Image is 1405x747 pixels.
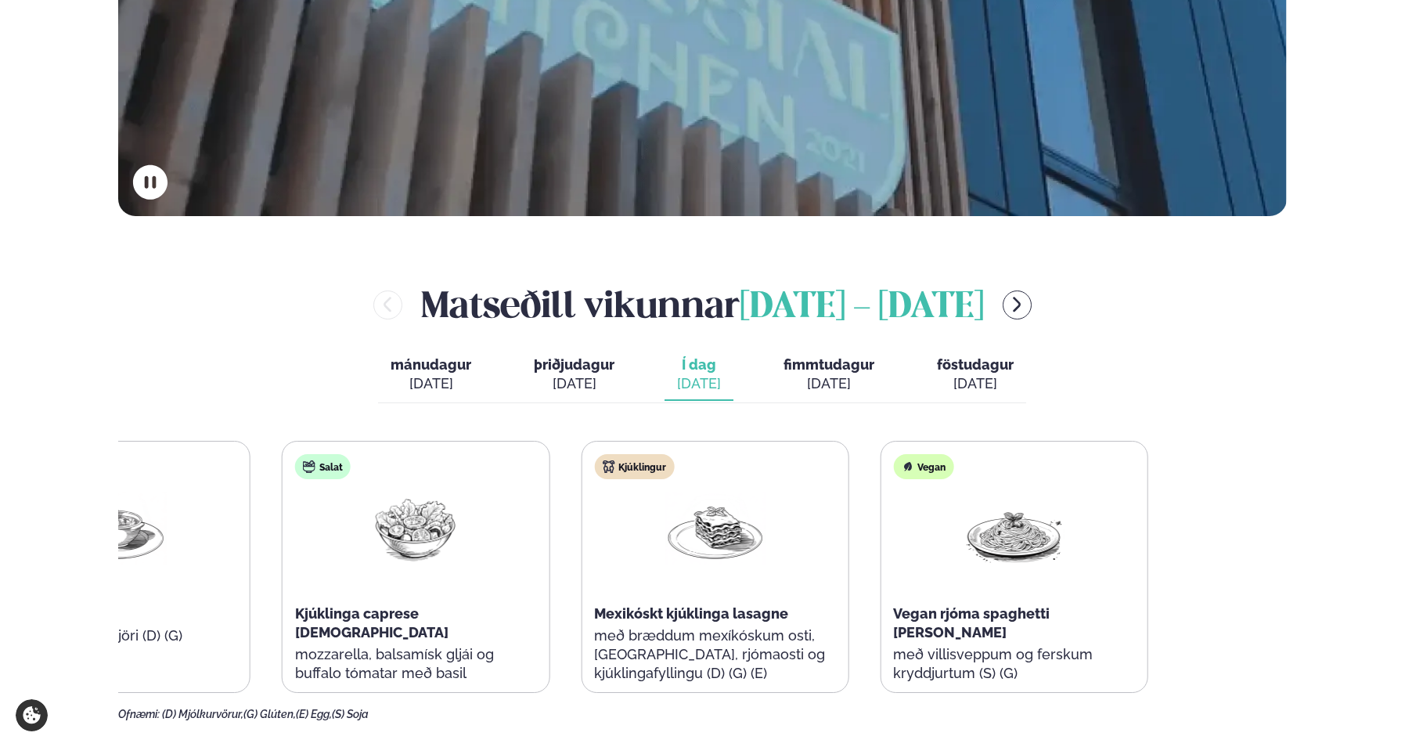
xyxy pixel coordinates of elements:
[162,708,243,720] span: (D) Mjólkurvörur,
[665,349,733,401] button: Í dag [DATE]
[784,356,874,373] span: fimmtudagur
[677,355,721,374] span: Í dag
[391,356,471,373] span: mánudagur
[295,605,449,641] span: Kjúklinga caprese [DEMOGRAPHIC_DATA]
[901,460,913,473] img: Vegan.svg
[295,454,351,479] div: Salat
[296,708,332,720] span: (E) Egg,
[602,460,614,473] img: chicken.svg
[243,708,296,720] span: (G) Glúten,
[594,605,788,622] span: Mexikóskt kjúklinga lasagne
[924,349,1026,401] button: föstudagur [DATE]
[521,349,627,401] button: þriðjudagur [DATE]
[937,356,1014,373] span: föstudagur
[378,349,484,401] button: mánudagur [DATE]
[534,356,614,373] span: þriðjudagur
[594,454,674,479] div: Kjúklingur
[534,374,614,393] div: [DATE]
[893,645,1134,683] p: með villisveppum og ferskum kryddjurtum (S) (G)
[893,605,1050,641] span: Vegan rjóma spaghetti [PERSON_NAME]
[303,460,315,473] img: salad.svg
[118,708,160,720] span: Ofnæmi:
[964,492,1065,565] img: Spagetti.png
[67,492,167,565] img: Soup.png
[373,290,402,319] button: menu-btn-left
[391,374,471,393] div: [DATE]
[1003,290,1032,319] button: menu-btn-right
[16,699,48,731] a: Cookie settings
[295,645,536,683] p: mozzarella, balsamísk gljái og buffalo tómatar með basil
[937,374,1014,393] div: [DATE]
[677,374,721,393] div: [DATE]
[421,279,984,330] h2: Matseðill vikunnar
[594,626,835,683] p: með bræddum mexíkóskum osti, [GEOGRAPHIC_DATA], rjómaosti og kjúklingafyllingu (D) (G) (E)
[366,492,466,565] img: Salad.png
[771,349,887,401] button: fimmtudagur [DATE]
[740,290,984,325] span: [DATE] - [DATE]
[893,454,953,479] div: Vegan
[665,492,765,565] img: Lasagna.png
[784,374,874,393] div: [DATE]
[332,708,369,720] span: (S) Soja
